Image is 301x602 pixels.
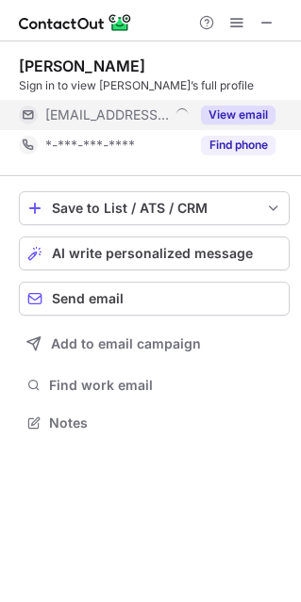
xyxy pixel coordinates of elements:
span: Find work email [49,377,282,394]
button: Add to email campaign [19,327,290,361]
img: ContactOut v5.3.10 [19,11,132,34]
div: Save to List / ATS / CRM [52,201,257,216]
span: Notes [49,415,282,431]
button: save-profile-one-click [19,191,290,225]
button: Find work email [19,372,290,399]
span: AI write personalized message [52,246,253,261]
button: Send email [19,282,290,316]
span: Add to email campaign [51,336,201,351]
span: Send email [52,291,124,306]
span: [EMAIL_ADDRESS][DOMAIN_NAME] [45,106,169,123]
button: Notes [19,410,290,436]
button: Reveal Button [201,106,276,124]
button: AI write personalized message [19,236,290,270]
button: Reveal Button [201,136,276,155]
div: [PERSON_NAME] [19,57,145,75]
div: Sign in to view [PERSON_NAME]’s full profile [19,77,290,94]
